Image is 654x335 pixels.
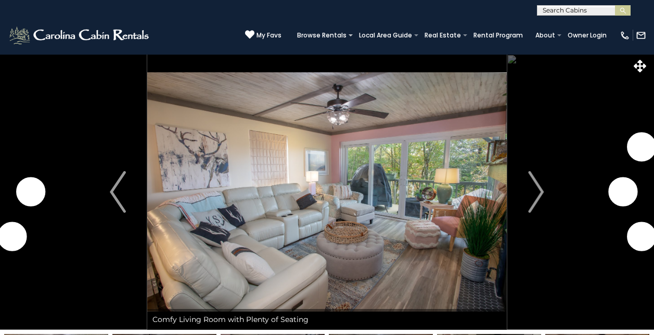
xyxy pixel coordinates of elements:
a: Local Area Guide [354,28,417,43]
img: White-1-2.png [8,25,152,46]
img: arrow [110,171,125,213]
a: Rental Program [468,28,528,43]
button: Previous [88,54,147,330]
img: mail-regular-white.png [636,30,646,41]
img: phone-regular-white.png [620,30,630,41]
a: Real Estate [419,28,466,43]
button: Next [507,54,565,330]
div: Comfy Living Room with Plenty of Seating [147,309,507,330]
span: My Favs [257,31,281,40]
a: Owner Login [562,28,612,43]
a: About [530,28,560,43]
img: arrow [528,171,544,213]
a: My Favs [245,30,281,41]
a: Browse Rentals [292,28,352,43]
